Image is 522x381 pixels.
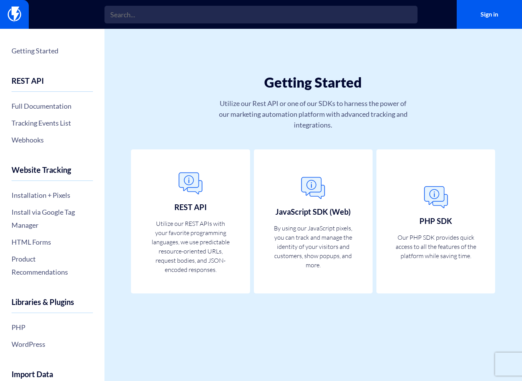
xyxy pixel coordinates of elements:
[12,166,93,181] h4: Website Tracking
[12,338,93,351] a: WordPress
[12,321,93,334] a: PHP
[298,173,328,204] img: General.png
[273,224,353,270] p: By using our JavaScript pixels, you can track and manage the identity of your visitors and custom...
[215,98,411,130] p: Utilize our Rest API or one of our SDKs to harness the power of our marketing automation platform...
[12,99,93,113] a: Full Documentation
[175,168,206,199] img: General.png
[12,76,93,92] h4: REST API
[151,75,476,90] h1: Getting Started
[12,235,93,248] a: HTML Forms
[12,189,93,202] a: Installation + Pixels
[12,252,93,278] a: Product Recommendations
[131,149,250,293] a: REST API Utilize our REST APIs with your favorite programming languages, we use predictable resou...
[12,44,93,57] a: Getting Started
[275,207,351,216] h3: JavaScript SDK (Web)
[12,298,93,313] h4: Libraries & Plugins
[12,116,93,129] a: Tracking Events List
[150,219,231,274] p: Utilize our REST APIs with your favorite programming languages, we use predictable resource-orien...
[254,149,373,293] a: JavaScript SDK (Web) By using our JavaScript pixels, you can track and manage the identity of you...
[395,233,476,260] p: Our PHP SDK provides quick access to all the features of the platform while saving time.
[174,203,207,211] h3: REST API
[104,6,418,23] input: Search...
[12,205,93,232] a: Install via Google Tag Manager
[419,217,452,225] h3: PHP SDK
[376,149,495,293] a: PHP SDK Our PHP SDK provides quick access to all the features of the platform while saving time.
[421,182,451,213] img: General.png
[12,133,93,146] a: Webhooks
